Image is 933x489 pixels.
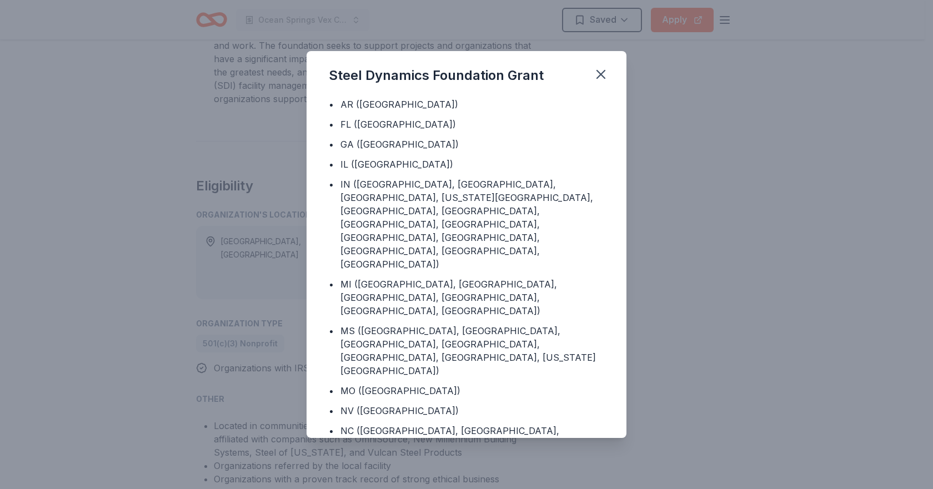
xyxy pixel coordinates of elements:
div: Steel Dynamics Foundation Grant [329,67,544,84]
div: • [329,158,334,171]
div: • [329,178,334,191]
div: NV ([GEOGRAPHIC_DATA]) [340,404,459,417]
div: FL ([GEOGRAPHIC_DATA]) [340,118,456,131]
div: • [329,138,334,151]
div: GA ([GEOGRAPHIC_DATA]) [340,138,459,151]
div: AR ([GEOGRAPHIC_DATA]) [340,98,458,111]
div: IL ([GEOGRAPHIC_DATA]) [340,158,453,171]
div: • [329,404,334,417]
div: • [329,424,334,437]
div: • [329,384,334,397]
div: • [329,278,334,291]
div: • [329,98,334,111]
div: • [329,118,334,131]
div: NC ([GEOGRAPHIC_DATA], [GEOGRAPHIC_DATA], [GEOGRAPHIC_DATA], [GEOGRAPHIC_DATA]) [340,424,604,451]
div: • [329,324,334,337]
div: MS ([GEOGRAPHIC_DATA], [GEOGRAPHIC_DATA], [GEOGRAPHIC_DATA], [GEOGRAPHIC_DATA], [GEOGRAPHIC_DATA]... [340,324,604,377]
div: MO ([GEOGRAPHIC_DATA]) [340,384,460,397]
div: IN ([GEOGRAPHIC_DATA], [GEOGRAPHIC_DATA], [GEOGRAPHIC_DATA], [US_STATE][GEOGRAPHIC_DATA], [GEOGRA... [340,178,604,271]
div: MI ([GEOGRAPHIC_DATA], [GEOGRAPHIC_DATA], [GEOGRAPHIC_DATA], [GEOGRAPHIC_DATA], [GEOGRAPHIC_DATA]... [340,278,604,317]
